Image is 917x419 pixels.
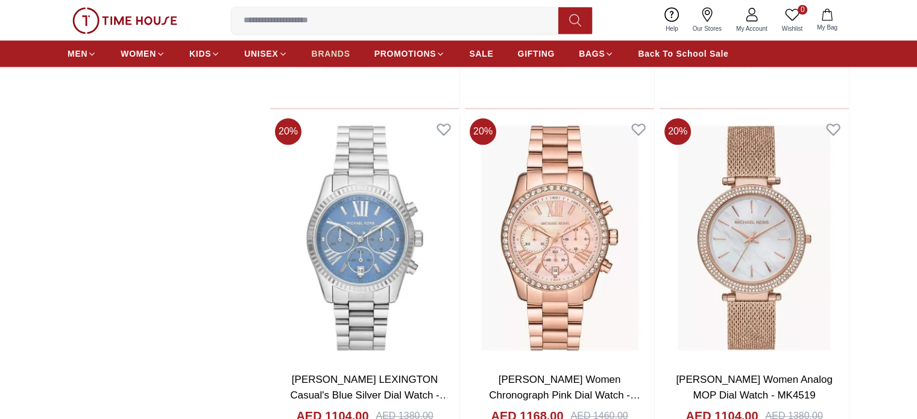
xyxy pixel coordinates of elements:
[517,48,555,60] span: GIFTING
[579,43,614,65] a: BAGS
[638,43,728,65] a: Back To School Sale
[121,48,156,60] span: WOMEN
[658,5,685,36] a: Help
[777,24,807,33] span: Wishlist
[189,48,211,60] span: KIDS
[517,43,555,65] a: GIFTING
[374,43,446,65] a: PROMOTIONS
[798,5,807,14] span: 0
[469,48,493,60] span: SALE
[660,113,849,362] img: MICHAEL KORS Women Analog MOP Dial Watch - MK4519
[579,48,605,60] span: BAGS
[469,43,493,65] a: SALE
[661,24,683,33] span: Help
[121,43,165,65] a: WOMEN
[189,43,220,65] a: KIDS
[312,43,350,65] a: BRANDS
[312,48,350,60] span: BRANDS
[244,48,278,60] span: UNISEX
[68,43,96,65] a: MEN
[489,374,640,416] a: [PERSON_NAME] Women Chronograph Pink Dial Watch - MK7242
[688,24,726,33] span: Our Stores
[72,7,177,34] img: ...
[290,374,449,416] a: [PERSON_NAME] LEXINGTON Casual's Blue Silver Dial Watch - MK7215
[676,374,833,401] a: [PERSON_NAME] Women Analog MOP Dial Watch - MK4519
[270,113,459,362] img: MICHAEL KORS LEXINGTON Casual's Blue Silver Dial Watch - MK7215
[685,5,729,36] a: Our Stores
[810,6,845,34] button: My Bag
[638,48,728,60] span: Back To School Sale
[470,118,496,145] span: 20 %
[465,113,654,362] img: MICHAEL KORS Women Chronograph Pink Dial Watch - MK7242
[244,43,287,65] a: UNISEX
[68,48,87,60] span: MEN
[731,24,772,33] span: My Account
[812,23,842,32] span: My Bag
[664,118,691,145] span: 20 %
[775,5,810,36] a: 0Wishlist
[275,118,301,145] span: 20 %
[374,48,436,60] span: PROMOTIONS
